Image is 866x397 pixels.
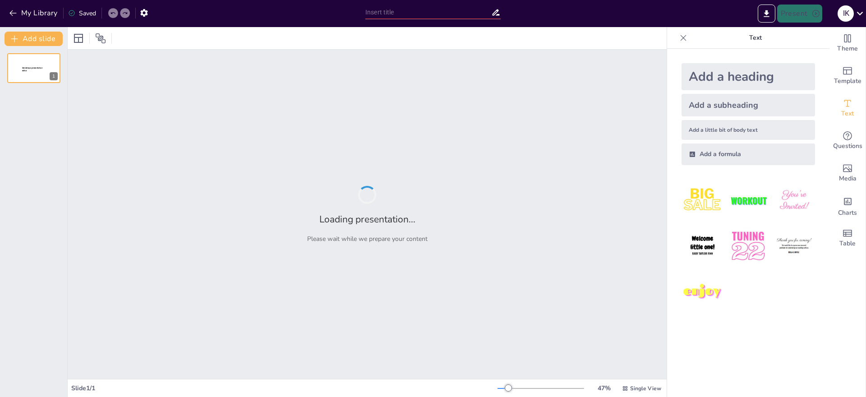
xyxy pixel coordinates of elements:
[68,9,96,18] div: Saved
[682,120,815,140] div: Add a little bit of body text
[682,271,723,313] img: 7.jpeg
[682,180,723,222] img: 1.jpeg
[71,31,86,46] div: Layout
[829,60,866,92] div: Add ready made slides
[22,67,42,72] span: Sendsteps presentation editor
[829,189,866,222] div: Add charts and graphs
[682,143,815,165] div: Add a formula
[837,44,858,54] span: Theme
[773,225,815,267] img: 6.jpeg
[365,6,491,19] input: Insert title
[838,208,857,218] span: Charts
[839,174,857,184] span: Media
[307,235,428,243] p: Please wait while we prepare your content
[727,225,769,267] img: 5.jpeg
[7,53,60,83] div: 1
[682,63,815,90] div: Add a heading
[727,180,769,222] img: 2.jpeg
[71,384,497,392] div: Slide 1 / 1
[829,125,866,157] div: Get real-time input from your audience
[593,384,615,392] div: 47 %
[838,5,854,22] div: I K
[95,33,106,44] span: Position
[829,92,866,125] div: Add text boxes
[829,27,866,60] div: Change the overall theme
[829,222,866,254] div: Add a table
[829,157,866,189] div: Add images, graphics, shapes or video
[691,27,820,49] p: Text
[773,180,815,222] img: 3.jpeg
[682,94,815,116] div: Add a subheading
[838,5,854,23] button: I K
[630,385,661,392] span: Single View
[777,5,822,23] button: Present
[7,6,61,20] button: My Library
[839,239,856,249] span: Table
[833,141,862,151] span: Questions
[841,109,854,119] span: Text
[50,72,58,80] div: 1
[834,76,861,86] span: Template
[682,225,723,267] img: 4.jpeg
[758,5,775,23] button: Export to PowerPoint
[5,32,63,46] button: Add slide
[319,213,415,226] h2: Loading presentation...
